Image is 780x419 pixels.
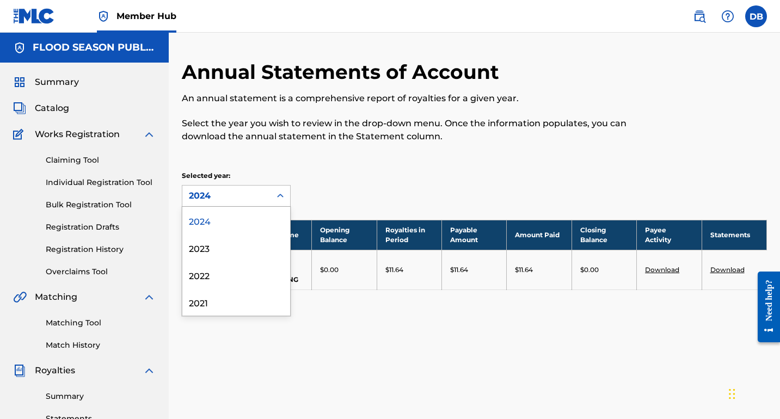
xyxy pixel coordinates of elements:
div: 2021 [182,288,290,316]
img: expand [143,364,156,377]
h5: FLOOD SEASON PUBLISHING [33,41,156,54]
img: Summary [13,76,26,89]
img: Royalties [13,364,26,377]
h2: Annual Statements of Account [182,60,505,84]
a: Public Search [689,5,710,27]
a: Registration History [46,244,156,255]
img: search [693,10,706,23]
img: Works Registration [13,128,27,141]
th: Payee Activity [637,220,702,250]
a: Claiming Tool [46,155,156,166]
a: Download [645,266,679,274]
a: Individual Registration Tool [46,177,156,188]
div: 2022 [182,261,290,288]
th: Opening Balance [312,220,377,250]
span: Works Registration [35,128,120,141]
iframe: Chat Widget [726,367,780,419]
span: Catalog [35,102,69,115]
span: Summary [35,76,79,89]
a: Matching Tool [46,317,156,329]
div: User Menu [745,5,767,27]
p: Select the year you wish to review in the drop-down menu. Once the information populates, you can... [182,117,632,143]
div: 2023 [182,234,290,261]
span: Member Hub [116,10,176,22]
p: An annual statement is a comprehensive report of royalties for a given year. [182,92,632,105]
a: Download [710,266,745,274]
span: Royalties [35,364,75,377]
th: Royalties in Period [377,220,441,250]
p: $0.00 [320,265,339,275]
iframe: Resource Center [750,261,780,354]
p: $11.64 [385,265,403,275]
p: Selected year: [182,171,291,181]
span: Matching [35,291,77,304]
p: $11.64 [450,265,468,275]
img: expand [143,291,156,304]
img: Catalog [13,102,26,115]
img: Matching [13,291,27,304]
p: $0.00 [580,265,599,275]
th: Amount Paid [507,220,572,250]
a: SummarySummary [13,76,79,89]
th: Statements [702,220,767,250]
a: Bulk Registration Tool [46,199,156,211]
div: Drag [729,378,735,410]
img: expand [143,128,156,141]
a: Match History [46,340,156,351]
img: MLC Logo [13,8,55,24]
img: help [721,10,734,23]
a: Registration Drafts [46,221,156,233]
a: CatalogCatalog [13,102,69,115]
th: Payable Amount [442,220,507,250]
img: Top Rightsholder [97,10,110,23]
div: 2024 [189,189,264,202]
div: 2024 [182,207,290,234]
th: Closing Balance [572,220,636,250]
div: Help [717,5,739,27]
a: Summary [46,391,156,402]
img: Accounts [13,41,26,54]
a: Overclaims Tool [46,266,156,278]
p: $11.64 [515,265,533,275]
